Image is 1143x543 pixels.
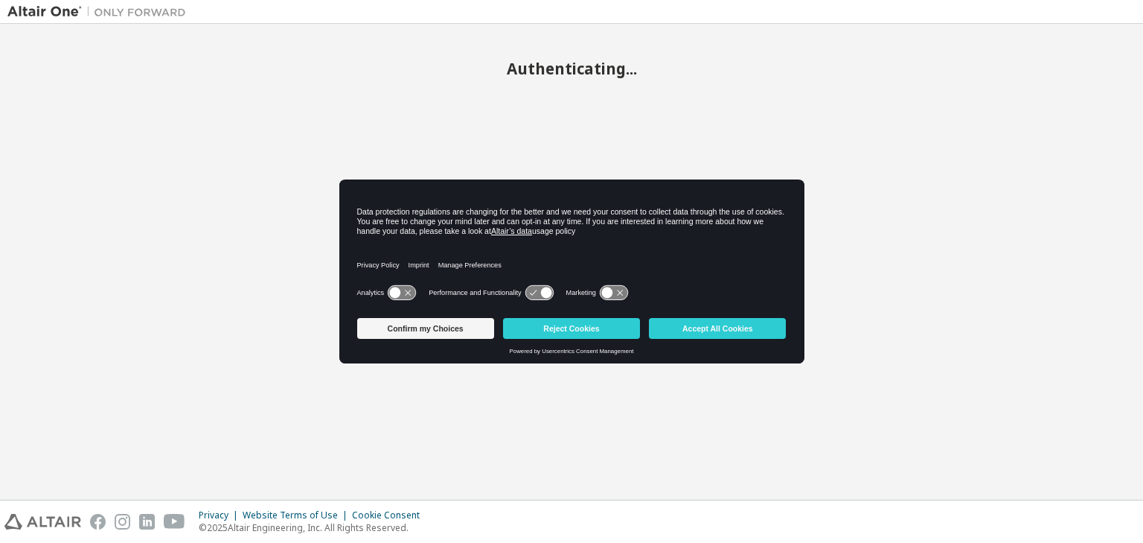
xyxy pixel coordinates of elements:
img: facebook.svg [90,514,106,530]
img: linkedin.svg [139,514,155,530]
img: Altair One [7,4,193,19]
div: Cookie Consent [352,509,429,521]
img: altair_logo.svg [4,514,81,530]
div: Privacy [199,509,243,521]
h2: Authenticating... [7,59,1136,78]
p: © 2025 Altair Engineering, Inc. All Rights Reserved. [199,521,429,534]
img: instagram.svg [115,514,130,530]
div: Website Terms of Use [243,509,352,521]
img: youtube.svg [164,514,185,530]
